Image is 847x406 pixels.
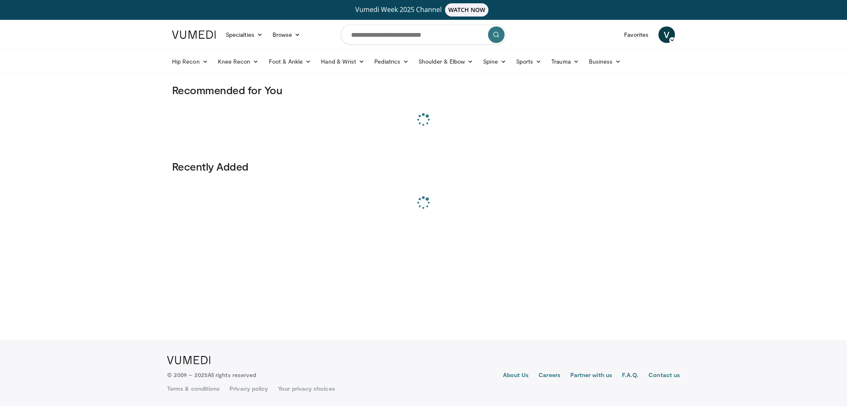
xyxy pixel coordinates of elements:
a: Vumedi Week 2025 ChannelWATCH NOW [173,3,674,17]
a: Hip Recon [167,53,213,70]
a: Contact us [648,371,680,381]
a: Your privacy choices [278,385,335,393]
a: Browse [268,26,306,43]
a: Partner with us [570,371,612,381]
a: Pediatrics [369,53,414,70]
a: Foot & Ankle [264,53,316,70]
a: Shoulder & Elbow [414,53,478,70]
a: Business [584,53,626,70]
p: © 2009 – 2025 [167,371,256,379]
a: Knee Recon [213,53,264,70]
a: Specialties [221,26,268,43]
img: VuMedi Logo [167,356,211,364]
a: Sports [511,53,547,70]
a: Privacy policy [230,385,268,393]
a: Spine [478,53,511,70]
img: VuMedi Logo [172,31,216,39]
h3: Recommended for You [172,83,675,97]
span: WATCH NOW [445,3,489,17]
h3: Recently Added [172,160,675,173]
a: Trauma [546,53,584,70]
a: Hand & Wrist [316,53,369,70]
a: V [658,26,675,43]
a: Terms & conditions [167,385,220,393]
a: About Us [503,371,529,381]
input: Search topics, interventions [341,25,506,45]
a: Favorites [619,26,653,43]
a: F.A.Q. [622,371,639,381]
a: Careers [538,371,560,381]
span: All rights reserved [208,371,256,378]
